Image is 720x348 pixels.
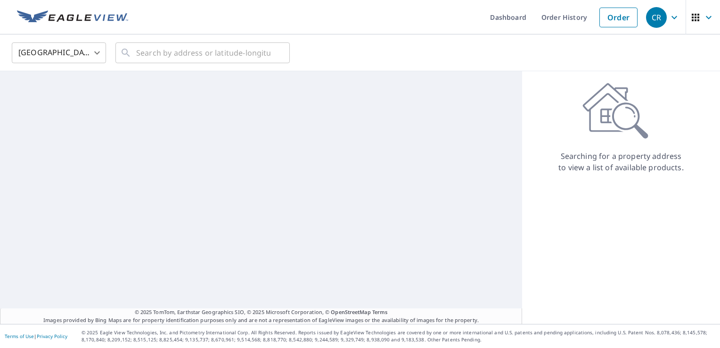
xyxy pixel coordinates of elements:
a: Terms [372,308,388,315]
a: Terms of Use [5,333,34,340]
span: © 2025 TomTom, Earthstar Geographics SIO, © 2025 Microsoft Corporation, © [135,308,388,316]
p: | [5,333,67,339]
input: Search by address or latitude-longitude [136,40,270,66]
a: Privacy Policy [37,333,67,340]
a: OpenStreetMap [331,308,370,315]
p: © 2025 Eagle View Technologies, Inc. and Pictometry International Corp. All Rights Reserved. Repo... [82,329,715,343]
a: Order [599,8,638,27]
div: CR [646,7,667,28]
img: EV Logo [17,10,128,25]
p: Searching for a property address to view a list of available products. [558,150,684,173]
div: [GEOGRAPHIC_DATA] [12,40,106,66]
